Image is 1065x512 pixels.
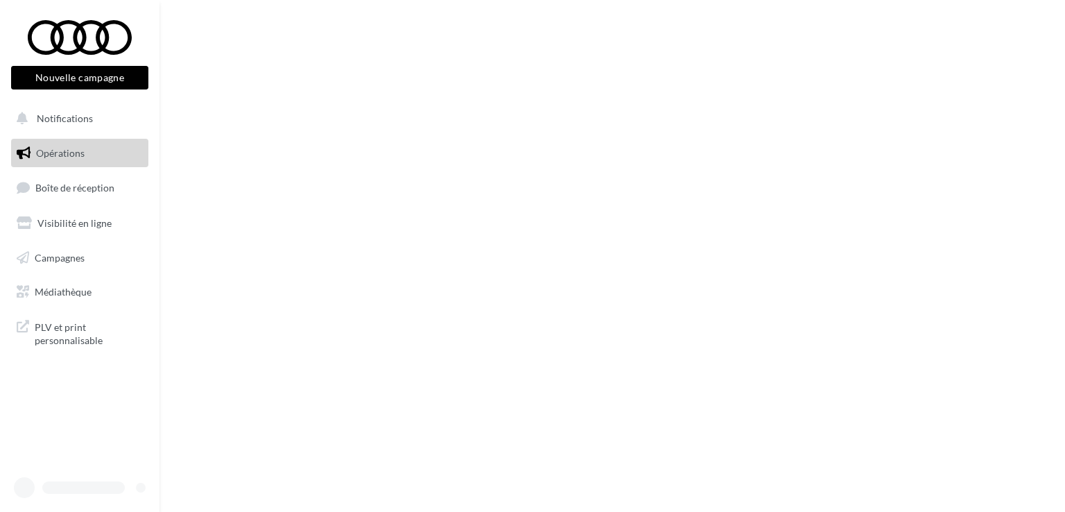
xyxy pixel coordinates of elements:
button: Notifications [8,104,146,133]
a: PLV et print personnalisable [8,312,151,353]
a: Opérations [8,139,151,168]
a: Médiathèque [8,278,151,307]
a: Boîte de réception [8,173,151,203]
a: Visibilité en ligne [8,209,151,238]
span: Boîte de réception [35,182,114,194]
span: Opérations [36,147,85,159]
span: Visibilité en ligne [37,217,112,229]
button: Nouvelle campagne [11,66,148,89]
span: Notifications [37,112,93,124]
span: PLV et print personnalisable [35,318,143,348]
span: Campagnes [35,251,85,263]
a: Campagnes [8,244,151,273]
span: Médiathèque [35,286,92,298]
